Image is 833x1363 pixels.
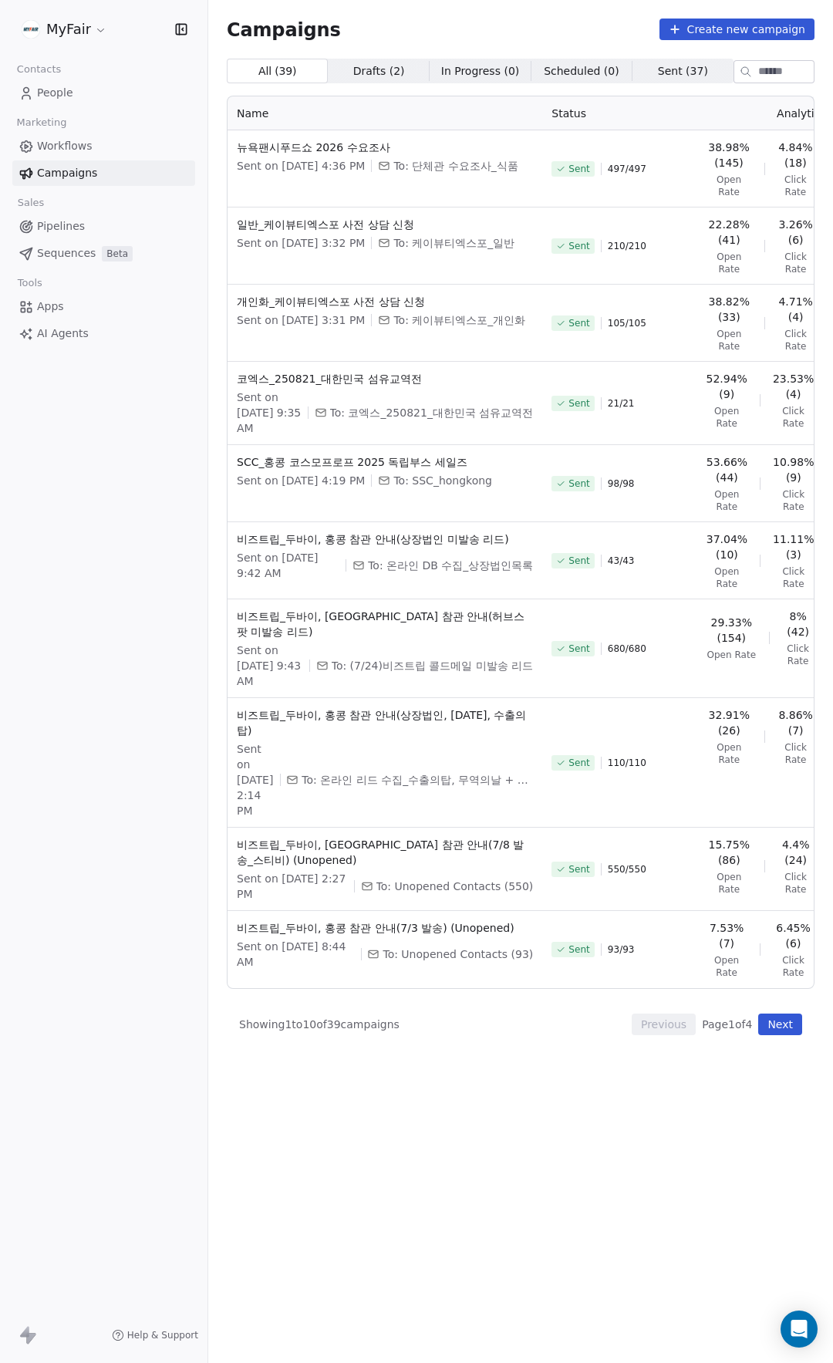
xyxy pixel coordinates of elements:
span: Click Rate [777,174,814,198]
span: Sent [568,477,589,490]
span: 52.94% (9) [706,371,747,402]
span: 10.98% (9) [773,454,814,485]
button: Previous [632,1014,696,1035]
span: Tools [11,272,49,295]
span: Marketing [10,111,73,134]
span: Open Rate [706,741,752,766]
span: 37.04% (10) [706,531,747,562]
span: 550 / 550 [608,863,646,875]
span: 개인화_케이뷰티엑스포 사전 상담 신청 [237,294,533,309]
button: MyFair [19,16,110,42]
span: Sent [568,863,589,875]
span: To: Unopened Contacts (93) [383,946,533,962]
span: Campaigns [37,165,97,181]
span: Click Rate [773,488,814,513]
span: 93 / 93 [608,943,635,956]
span: 4.71% (4) [777,294,814,325]
a: Workflows [12,133,195,159]
span: Sent [568,643,589,655]
span: To: SSC_hongkong [393,473,492,488]
span: AI Agents [37,326,89,342]
span: Sent [568,943,589,956]
span: Click Rate [782,643,814,667]
span: Scheduled ( 0 ) [544,63,619,79]
span: Click Rate [773,405,814,430]
span: In Progress ( 0 ) [441,63,520,79]
span: 38.98% (145) [706,140,751,170]
span: To: 온라인 DB 수집_상장법인목록 [368,558,533,573]
button: Next [758,1014,802,1035]
span: Workflows [37,138,93,154]
span: Sent on [DATE] 3:32 PM [237,235,365,251]
span: 비즈트립_두바이, 홍콩 참관 안내(상장법인 미발송 리드) [237,531,533,547]
span: 비즈트립_두바이, 홍콩 참관 안내(상장법인, [DATE], 수출의 탑) [237,707,533,738]
span: 8.86% (7) [777,707,814,738]
span: 3.26% (6) [777,217,814,248]
span: 43 / 43 [608,555,635,567]
span: Apps [37,299,64,315]
span: 38.82% (33) [706,294,752,325]
span: 110 / 110 [608,757,646,769]
span: 105 / 105 [608,317,646,329]
span: 일반_케이뷰티엑스포 사전 상담 신청 [237,217,533,232]
div: Open Intercom Messenger [781,1311,818,1348]
span: Sequences [37,245,96,261]
span: Sent on [DATE] 9:43 AM [237,643,303,689]
span: Click Rate [777,871,814,896]
span: 4.4% (24) [777,837,814,868]
span: Sent on [DATE] 4:19 PM [237,473,365,488]
span: To: 단체관 수요조사_식품 [393,158,518,174]
span: Campaigns [227,19,341,40]
span: Click Rate [773,954,814,979]
span: Open Rate [706,871,752,896]
span: Sent [568,555,589,567]
th: Name [228,96,542,130]
th: Status [542,96,696,130]
span: To: 온라인 리드 수집_수출의탑, 무역의날 + 1 more [302,772,533,788]
span: 23.53% (4) [773,371,814,402]
span: Sent on [DATE] 2:14 PM [237,741,274,818]
span: Drafts ( 2 ) [353,63,405,79]
span: SCC_홍콩 코스모프로프 2025 독립부스 세일즈 [237,454,533,470]
span: 7.53% (7) [706,920,747,951]
span: Sent [568,163,589,175]
span: People [37,85,73,101]
span: Sent on [DATE] 4:36 PM [237,158,365,174]
span: Showing 1 to 10 of 39 campaigns [239,1017,400,1032]
span: Click Rate [773,565,814,590]
span: 32.91% (26) [706,707,752,738]
a: Campaigns [12,160,195,186]
span: MyFair [46,19,91,39]
span: Open Rate [706,565,747,590]
span: To: Unopened Contacts (550) [376,879,534,894]
span: Open Rate [706,405,747,430]
span: 15.75% (86) [706,837,752,868]
span: Sent on [DATE] 8:44 AM [237,939,355,970]
span: Page 1 of 4 [702,1017,752,1032]
span: Sent [568,757,589,769]
span: 680 / 680 [608,643,646,655]
span: To: 코엑스_250821_대한민국 섬유교역전 [330,405,534,420]
span: 6.45% (6) [773,920,814,951]
span: Click Rate [777,741,814,766]
a: Apps [12,294,195,319]
a: Help & Support [112,1329,198,1341]
a: Pipelines [12,214,195,239]
span: Sent on [DATE] 2:27 PM [237,871,348,902]
span: 11.11% (3) [773,531,814,562]
span: To: 케이뷰티엑스포_일반 [393,235,514,251]
span: To: 케이뷰티엑스포_개인화 [393,312,525,328]
span: 22.28% (41) [706,217,752,248]
span: 29.33% (154) [706,615,757,646]
span: Open Rate [706,174,751,198]
span: Sent [568,240,589,252]
span: 비즈트립_두바이, [GEOGRAPHIC_DATA] 참관 안내(7/8 발송_스티비) (Unopened) [237,837,533,868]
span: 비즈트립_두바이, [GEOGRAPHIC_DATA] 참관 안내(허브스팟 미발송 리드) [237,609,533,639]
a: People [12,80,195,106]
span: Pipelines [37,218,85,234]
span: Click Rate [777,328,814,353]
span: 뉴욕팬시푸드쇼 2026 수요조사 [237,140,533,155]
span: 코엑스_250821_대한민국 섬유교역전 [237,371,533,386]
span: Open Rate [707,649,756,661]
span: 98 / 98 [608,477,635,490]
